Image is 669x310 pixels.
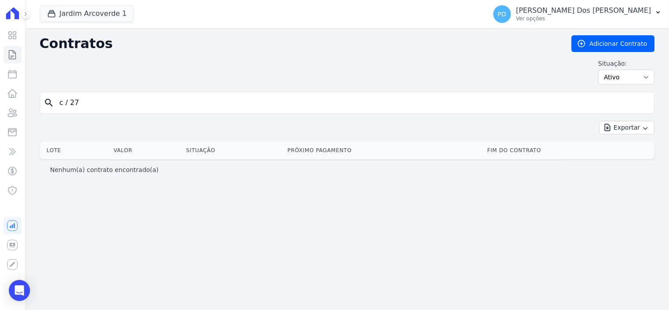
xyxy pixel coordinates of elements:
[498,11,506,17] span: PD
[44,97,54,108] i: search
[484,142,655,159] th: Fim do Contrato
[9,280,30,301] div: Open Intercom Messenger
[40,36,557,52] h2: Contratos
[486,2,669,26] button: PD [PERSON_NAME] Dos [PERSON_NAME] Ver opções
[284,142,484,159] th: Próximo Pagamento
[110,142,183,159] th: Valor
[516,15,651,22] p: Ver opções
[54,94,651,112] input: Buscar por nome do lote
[572,35,655,52] a: Adicionar Contrato
[40,5,135,22] button: Jardim Arcoverde 1
[50,165,159,174] p: Nenhum(a) contrato encontrado(a)
[40,142,110,159] th: Lote
[599,121,655,134] button: Exportar
[598,59,655,68] label: Situação:
[183,142,284,159] th: Situação
[516,6,651,15] p: [PERSON_NAME] Dos [PERSON_NAME]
